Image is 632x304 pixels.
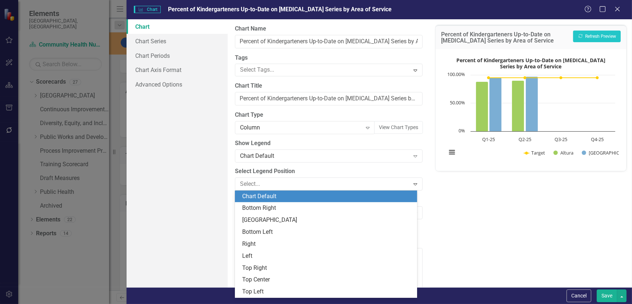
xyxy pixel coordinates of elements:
button: Show Altura [553,149,573,156]
label: Select Legend Position [235,167,423,176]
text: Q3-25 [555,136,567,143]
span: Percent of Kindergarteners Up-to-Date on [MEDICAL_DATA] Series by Area of Service [168,6,392,13]
path: Q2-25, 95. Target. [523,76,526,79]
label: Chart Title [235,82,423,90]
g: Altura, series 2 of 3. Bar series with 4 bars. [476,75,597,132]
label: Show Legend [235,139,423,148]
div: Column [240,124,362,132]
path: Q2-25, 96.91. Englewood. [525,77,538,132]
path: Q4-25, 95. Target. [596,76,599,79]
div: Chart Default [240,152,410,160]
svg: Interactive chart [443,55,619,164]
label: Chart Name [235,25,423,33]
g: Englewood, series 3 of 3. Bar series with 4 bars. [489,75,597,132]
button: Show Englewood [582,149,612,156]
text: 0% [459,127,465,134]
button: View Chart Types [374,121,423,134]
div: Left [242,252,413,260]
a: Chart Series [127,34,228,48]
button: Cancel [567,289,591,302]
div: Top Center [242,276,413,284]
path: Q1-25, 94.95. Englewood. [489,78,501,132]
text: Percent of Kindergarteners Up-to-Date on [MEDICAL_DATA] Series by Area of Service [456,57,605,70]
label: Tags [235,54,423,62]
a: Advanced Options [127,77,228,92]
a: Chart Periods [127,48,228,63]
button: Save [597,289,617,302]
button: Refresh Preview [573,31,621,42]
input: Optional Chart Title [235,92,423,105]
g: Target, series 1 of 3. Line with 4 data points. [487,76,599,79]
path: Q1-25, 95. Target. [487,76,490,79]
div: Bottom Right [242,204,413,212]
span: Chart [134,6,161,13]
path: Q2-25, 89.97. Altura. [512,81,524,132]
div: Chart Default [242,192,413,201]
button: Show Target [524,149,545,156]
text: 100.00% [447,71,465,77]
div: Right [242,240,413,248]
div: Top Right [242,264,413,272]
path: Q3-25, 95. Target. [559,76,562,79]
a: Chart [127,19,228,34]
text: 50.00% [450,99,465,106]
label: Chart Type [235,111,423,119]
text: Q4-25 [591,136,604,143]
div: Percent of Kindergarteners Up-to-Date on MMR Vaccine Series by Area of Service. Highcharts intera... [443,55,619,164]
text: Q2-25 [519,136,531,143]
path: Q1-25, 87.98. Altura. [476,82,488,132]
div: Bottom Left [242,228,413,236]
text: Q1-25 [482,136,495,143]
div: [GEOGRAPHIC_DATA] [242,216,413,224]
h3: Percent of Kindergarteners Up-to-Date on [MEDICAL_DATA] Series by Area of Service [441,31,569,44]
a: Chart Axis Format [127,63,228,77]
button: View chart menu, Percent of Kindergarteners Up-to-Date on MMR Vaccine Series by Area of Service [447,147,457,157]
div: Top Left [242,288,413,296]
